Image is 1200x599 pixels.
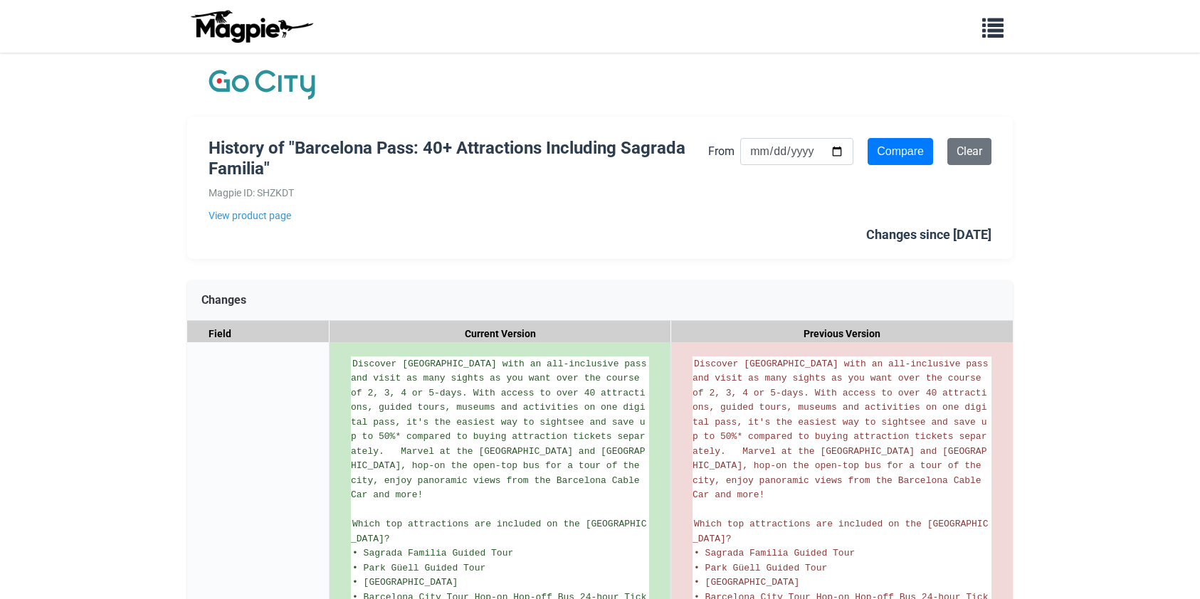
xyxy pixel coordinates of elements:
[187,321,330,347] div: Field
[671,321,1013,347] div: Previous Version
[330,321,671,347] div: Current Version
[351,359,652,501] span: Discover [GEOGRAPHIC_DATA] with an all-inclusive pass and visit as many sights as you want over t...
[187,280,1013,321] div: Changes
[708,142,735,161] label: From
[209,208,708,223] a: View product page
[351,519,646,544] span: Which top attractions are included on the [GEOGRAPHIC_DATA]?
[352,577,458,588] span: • [GEOGRAPHIC_DATA]
[693,359,994,501] span: Discover [GEOGRAPHIC_DATA] with an all-inclusive pass and visit as many sights as you want over t...
[947,138,991,165] a: Clear
[187,9,315,43] img: logo-ab69f6fb50320c5b225c76a69d11143b.png
[868,138,933,165] input: Compare
[209,138,708,179] h1: History of "Barcelona Pass: 40+ Attractions Including Sagrada Familia"
[352,563,485,573] span: • Park Güell Guided Tour
[352,548,513,558] span: • Sagrada Familia Guided Tour
[209,67,315,102] img: Company Logo
[209,185,708,201] div: Magpie ID: SHZKDT
[694,577,799,588] span: • [GEOGRAPHIC_DATA]
[693,519,988,544] span: Which top attractions are included on the [GEOGRAPHIC_DATA]?
[694,548,855,558] span: • Sagrada Familia Guided Tour
[866,225,991,245] div: Changes since [DATE]
[694,563,827,573] span: • Park Güell Guided Tour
